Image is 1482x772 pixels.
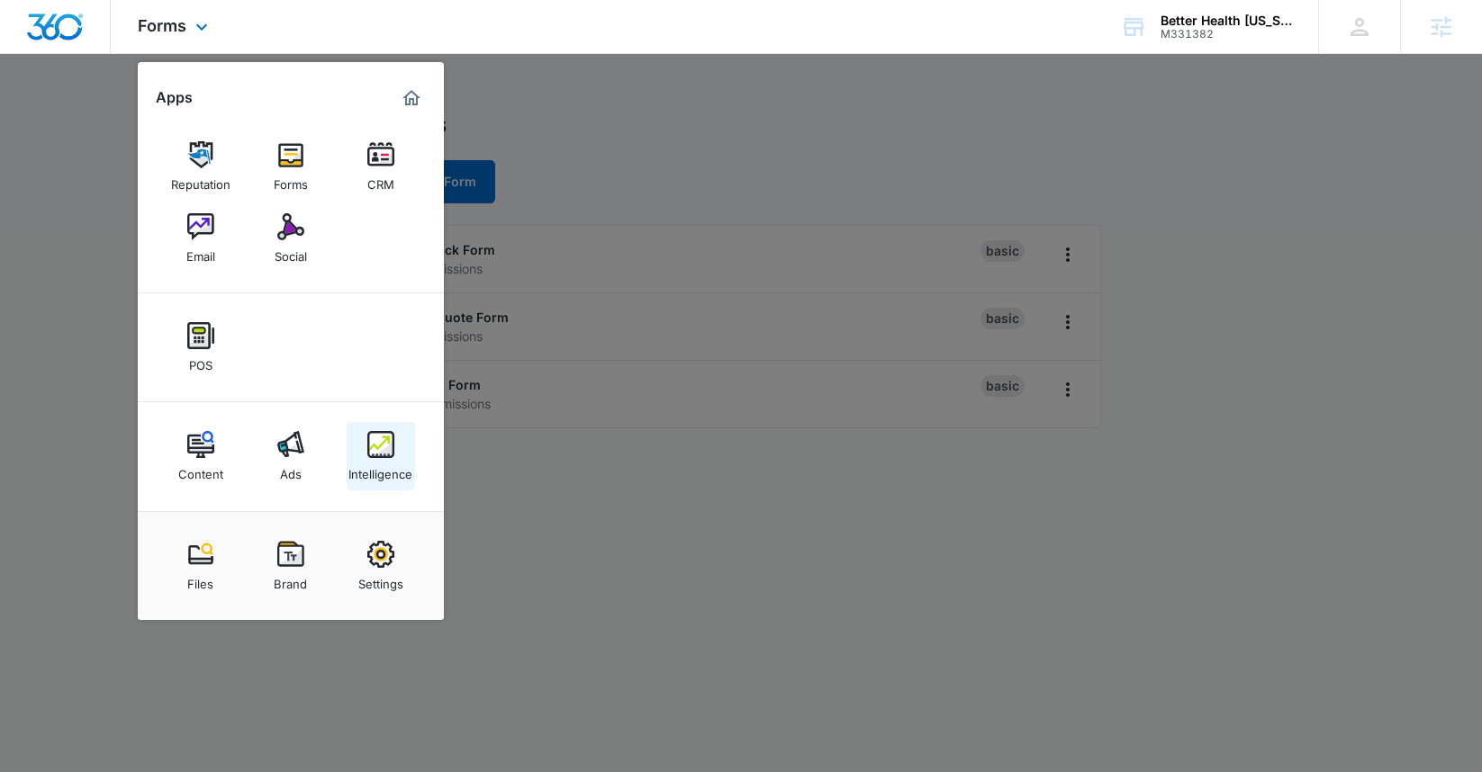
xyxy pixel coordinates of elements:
[156,89,193,106] h2: Apps
[257,532,325,600] a: Brand
[187,568,213,591] div: Files
[274,168,308,192] div: Forms
[1161,28,1292,40] div: account id
[347,532,415,600] a: Settings
[171,168,230,192] div: Reputation
[178,458,223,481] div: Content
[167,132,235,201] a: Reputation
[167,204,235,273] a: Email
[138,16,186,35] span: Forms
[347,422,415,490] a: Intelligence
[257,132,325,201] a: Forms
[1161,13,1292,28] div: account name
[274,568,307,591] div: Brand
[167,422,235,490] a: Content
[397,84,426,112] a: Marketing 360® Dashboard
[280,458,302,481] div: Ads
[257,422,325,490] a: Ads
[186,240,215,264] div: Email
[347,132,415,201] a: CRM
[367,168,394,192] div: CRM
[275,240,307,264] div: Social
[167,313,235,382] a: POS
[189,349,212,373] div: POS
[257,204,325,273] a: Social
[348,458,412,481] div: Intelligence
[358,568,403,591] div: Settings
[167,532,235,600] a: Files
